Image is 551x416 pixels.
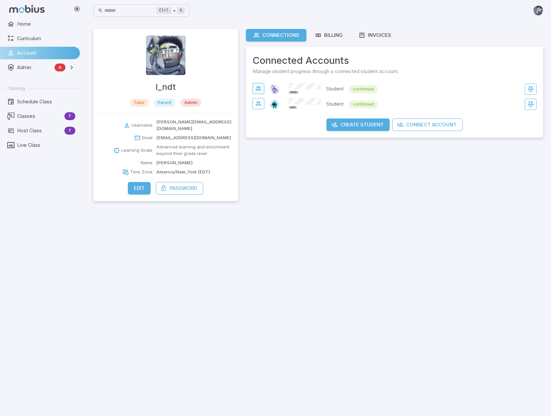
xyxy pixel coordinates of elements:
button: Switch to Seth Robinson [525,99,537,110]
img: andrew.jpg [533,6,543,15]
span: Classes [17,113,62,120]
p: Email [142,135,153,141]
img: pentagon.svg [270,84,279,94]
p: America/New_York (EDT) [156,169,210,175]
span: Manage student progress through a connected student account. [252,68,537,75]
div: Invoices [359,32,391,39]
button: Edit [128,182,151,195]
span: confirmed [349,86,378,92]
span: Live Class [17,142,75,149]
button: View Connection [252,98,264,109]
p: Name [141,160,153,166]
p: [PERSON_NAME] [156,160,193,166]
p: Student [326,85,344,93]
span: Home [17,20,75,28]
img: octagon.svg [270,99,279,109]
span: admin [180,99,201,106]
kbd: k [177,7,185,14]
p: Student [326,100,344,108]
button: View Connection [252,83,264,94]
span: T [64,127,75,134]
span: confirmed [349,101,378,108]
span: Schedule Class [17,98,75,105]
h4: l_ndt [156,80,176,93]
span: Account [17,49,75,57]
p: Advanced learning and enrichment beyond their grade level [156,144,231,157]
button: Connect Account [392,118,463,131]
div: Billing [315,32,343,39]
span: Curriculum [17,35,75,42]
span: Connected Accounts [252,53,537,68]
span: Admin [17,64,52,71]
p: Time Zone [130,169,153,175]
button: Switch to Ariel Robinson [525,84,537,95]
span: A [55,64,65,71]
p: Learning Goals [121,147,153,154]
span: Host Class [17,127,62,134]
p: [EMAIL_ADDRESS][DOMAIN_NAME] [156,135,231,141]
p: Username [132,122,153,129]
div: Connections [253,32,299,39]
button: Create Student [326,118,390,131]
span: parent [154,99,175,106]
span: T [64,113,75,119]
kbd: Ctrl [156,7,171,14]
img: Andrew [146,36,185,75]
p: [PERSON_NAME][EMAIL_ADDRESS][DOMAIN_NAME] [156,119,231,132]
span: tutor [130,99,149,106]
button: Password [156,182,203,195]
div: + [156,7,185,14]
span: Tutoring [8,85,25,91]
